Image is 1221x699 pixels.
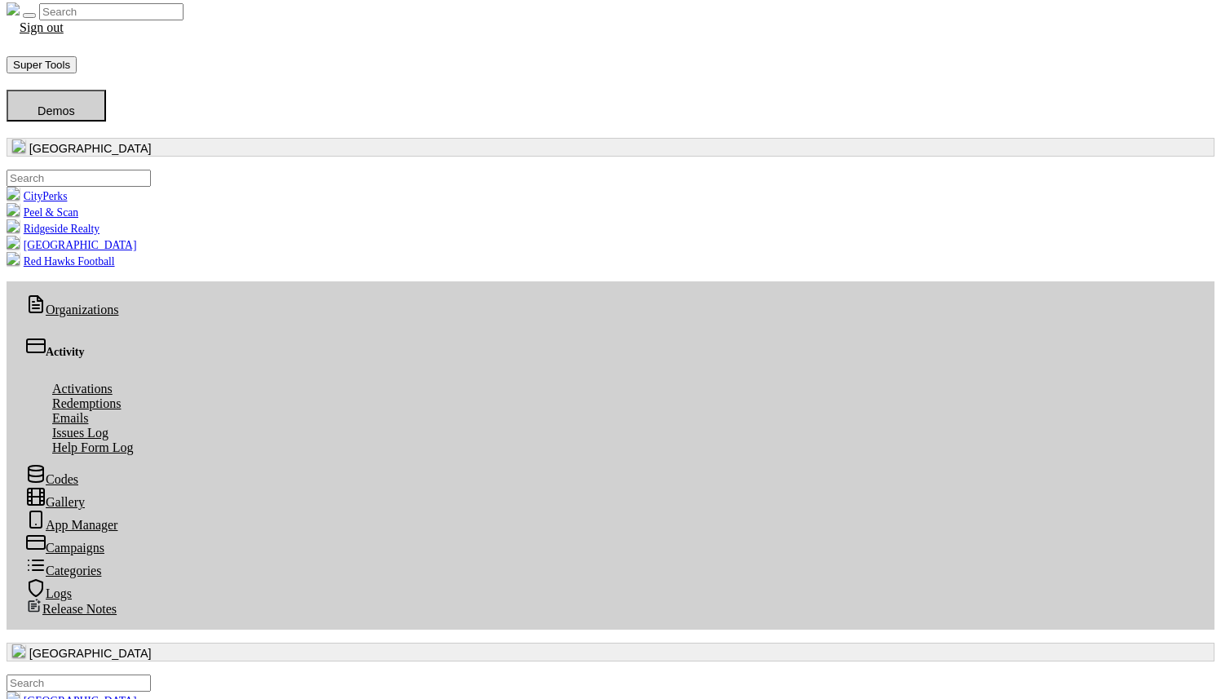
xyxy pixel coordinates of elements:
[39,3,184,20] input: Search
[13,470,91,489] a: Codes
[7,18,77,37] a: Sign out
[26,336,1195,359] div: Activity
[7,187,20,200] img: KU1gjHo6iQoewuS2EEpjC7SefdV31G12oQhDVBj4.png
[7,190,67,202] a: CityPerks
[13,538,117,557] a: Campaigns
[13,515,131,534] a: App Manager
[7,2,20,15] img: real_perks_logo-01.svg
[39,438,147,457] a: Help Form Log
[39,423,122,442] a: Issues Log
[39,394,134,413] a: Redemptions
[7,239,136,251] a: [GEOGRAPHIC_DATA]
[7,219,20,232] img: mqtmdW2lgt3F7IVbFvpqGuNrUBzchY4PLaWToHMU.png
[39,379,126,398] a: Activations
[7,236,20,249] img: LcHXC8OmAasj0nmL6Id6sMYcOaX2uzQAQ5e8h748.png
[7,206,78,219] a: Peel & Scan
[13,561,114,580] a: Categories
[39,409,101,427] a: Emails
[7,203,20,216] img: xEJfzBn14Gqk52WXYUPJGPZZY80lB8Gpb3Y1ccPk.png
[7,252,20,265] img: B4TTOcektNnJKTnx2IcbGdeHDbTXjfJiwl6FNTjm.png
[7,643,1214,661] button: [GEOGRAPHIC_DATA]
[12,139,25,153] img: 0SBPtshqTvrgEtdEgrWk70gKnUHZpYRm94MZ5hDb.png
[13,300,131,319] a: Organizations
[13,599,130,618] a: Release Notes
[12,644,25,657] img: 0SBPtshqTvrgEtdEgrWk70gKnUHZpYRm94MZ5hDb.png
[23,13,36,18] button: Toggle navigation
[13,584,85,603] a: Logs
[7,90,106,122] button: Demos
[7,675,151,692] input: .form-control-sm
[7,170,151,187] input: .form-control-sm
[7,255,115,268] a: Red Hawks Football
[7,223,100,235] a: Ridgeside Realty
[7,138,1214,157] button: [GEOGRAPHIC_DATA]
[13,493,98,511] a: Gallery
[7,56,77,73] button: Super Tools
[7,170,1214,268] ul: [GEOGRAPHIC_DATA]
